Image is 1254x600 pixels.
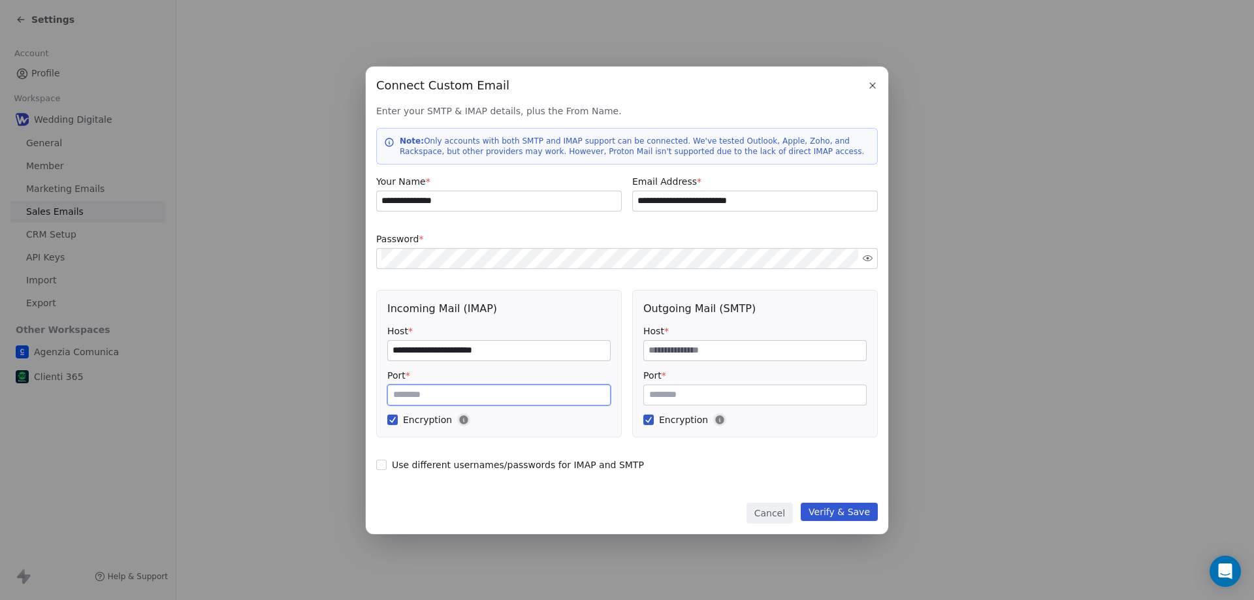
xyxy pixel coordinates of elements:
[643,413,654,426] button: Encryption
[387,413,398,426] button: Encryption
[376,232,878,245] label: Password
[747,503,793,524] button: Cancel
[376,458,878,471] span: Use different usernames/passwords for IMAP and SMTP
[400,136,870,157] p: Only accounts with both SMTP and IMAP support can be connected. We've tested Outlook, Apple, Zoho...
[387,369,611,382] label: Port
[632,175,878,188] label: Email Address
[643,324,867,338] label: Host
[376,104,878,118] span: Enter your SMTP & IMAP details, plus the From Name.
[387,413,611,426] span: Encryption
[801,503,878,521] button: Verify & Save
[376,458,387,471] button: Use different usernames/passwords for IMAP and SMTP
[400,136,424,146] strong: Note:
[643,301,867,317] div: Outgoing Mail (SMTP)
[387,301,611,317] div: Incoming Mail (IMAP)
[376,175,622,188] label: Your Name
[376,77,509,94] span: Connect Custom Email
[643,369,867,382] label: Port
[387,324,611,338] label: Host
[643,413,867,426] span: Encryption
